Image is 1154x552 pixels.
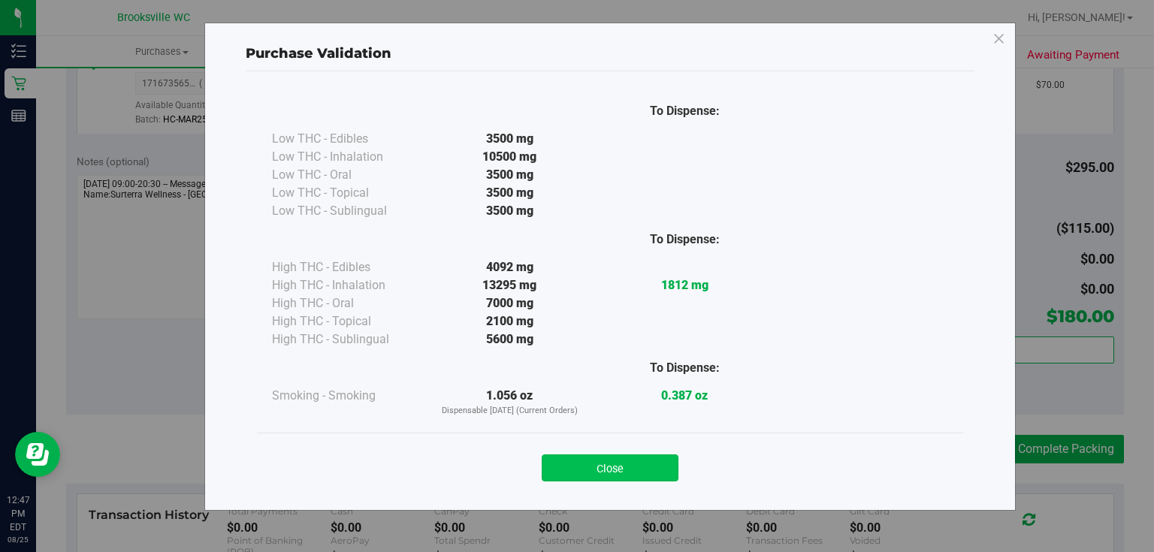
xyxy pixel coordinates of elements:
div: 1.056 oz [422,387,597,418]
div: 3500 mg [422,184,597,202]
div: 5600 mg [422,330,597,348]
div: Low THC - Topical [272,184,422,202]
strong: 1812 mg [661,278,708,292]
button: Close [542,454,678,481]
div: Low THC - Sublingual [272,202,422,220]
div: 7000 mg [422,294,597,312]
p: Dispensable [DATE] (Current Orders) [422,405,597,418]
div: 3500 mg [422,166,597,184]
div: 10500 mg [422,148,597,166]
div: Low THC - Oral [272,166,422,184]
div: Low THC - Inhalation [272,148,422,166]
div: To Dispense: [597,231,772,249]
div: High THC - Topical [272,312,422,330]
span: Purchase Validation [246,45,391,62]
div: 3500 mg [422,130,597,148]
div: 13295 mg [422,276,597,294]
div: 4092 mg [422,258,597,276]
strong: 0.387 oz [661,388,708,403]
div: High THC - Inhalation [272,276,422,294]
div: Smoking - Smoking [272,387,422,405]
div: 3500 mg [422,202,597,220]
div: 2100 mg [422,312,597,330]
div: High THC - Oral [272,294,422,312]
div: To Dispense: [597,359,772,377]
div: To Dispense: [597,102,772,120]
iframe: Resource center [15,432,60,477]
div: Low THC - Edibles [272,130,422,148]
div: High THC - Edibles [272,258,422,276]
div: High THC - Sublingual [272,330,422,348]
